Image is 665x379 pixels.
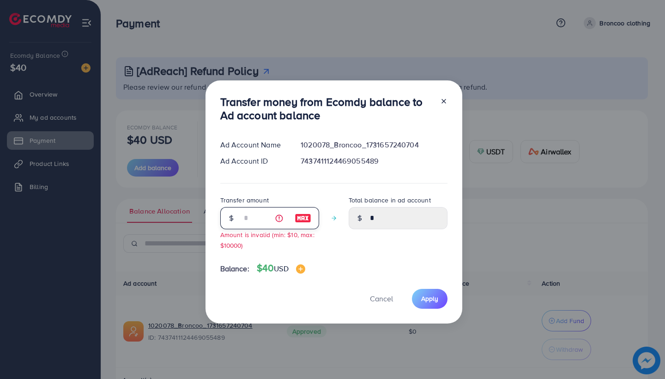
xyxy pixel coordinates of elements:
[293,140,454,150] div: 1020078_Broncoo_1731657240704
[296,264,305,274] img: image
[220,95,433,122] h3: Transfer money from Ecomdy balance to Ad account balance
[349,196,431,205] label: Total balance in ad account
[220,263,249,274] span: Balance:
[213,140,294,150] div: Ad Account Name
[220,230,314,250] small: Amount is invalid (min: $10, max: $10000)
[412,289,447,309] button: Apply
[370,293,393,304] span: Cancel
[220,196,269,205] label: Transfer amount
[358,289,405,309] button: Cancel
[213,156,294,166] div: Ad Account ID
[295,213,311,224] img: image
[257,263,305,274] h4: $40
[274,263,288,274] span: USD
[293,156,454,166] div: 7437411124469055489
[421,294,438,303] span: Apply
